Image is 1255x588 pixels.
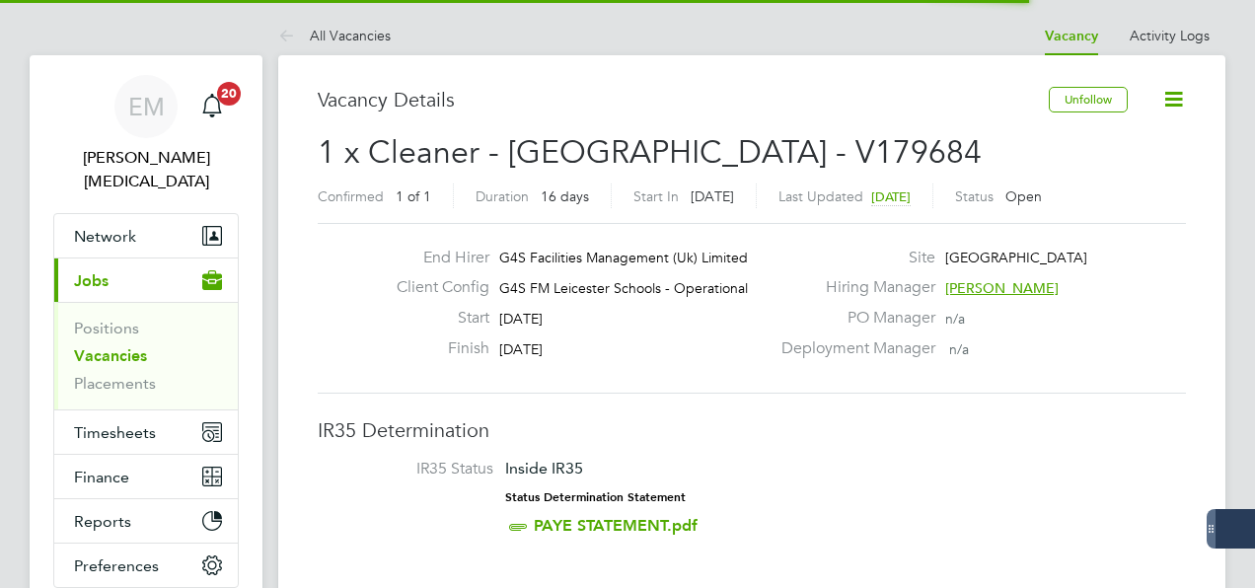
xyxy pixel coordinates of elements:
label: Hiring Manager [770,277,935,298]
span: 16 days [541,187,589,205]
a: Positions [74,319,139,337]
label: PO Manager [770,308,935,329]
span: Open [1005,187,1042,205]
span: 1 of 1 [396,187,431,205]
span: 1 x Cleaner - [GEOGRAPHIC_DATA] - V179684 [318,133,982,172]
button: Finance [54,455,238,498]
label: Site [770,248,935,268]
a: Vacancy [1045,28,1098,44]
span: n/a [945,310,965,328]
div: Jobs [54,302,238,409]
span: Ella Muse [53,146,239,193]
label: Client Config [381,277,489,298]
a: EM[PERSON_NAME][MEDICAL_DATA] [53,75,239,193]
span: 20 [217,82,241,106]
span: Preferences [74,556,159,575]
button: Network [54,214,238,257]
span: Finance [74,468,129,486]
span: Reports [74,512,131,531]
a: Activity Logs [1130,27,1210,44]
span: G4S FM Leicester Schools - Operational [499,279,748,297]
h3: IR35 Determination [318,417,1186,443]
span: [DATE] [871,188,911,205]
label: End Hirer [381,248,489,268]
label: Start In [633,187,679,205]
span: Network [74,227,136,246]
label: Start [381,308,489,329]
label: Deployment Manager [770,338,935,359]
span: Jobs [74,271,109,290]
span: [PERSON_NAME] [945,279,1059,297]
label: IR35 Status [337,459,493,479]
label: Status [955,187,994,205]
span: G4S Facilities Management (Uk) Limited [499,249,748,266]
span: Timesheets [74,423,156,442]
span: [DATE] [691,187,734,205]
a: All Vacancies [278,27,391,44]
label: Finish [381,338,489,359]
label: Last Updated [778,187,863,205]
span: [DATE] [499,340,543,358]
button: Reports [54,499,238,543]
h3: Vacancy Details [318,87,1049,112]
a: PAYE STATEMENT.pdf [534,516,698,535]
strong: Status Determination Statement [505,490,686,504]
label: Duration [476,187,529,205]
a: Vacancies [74,346,147,365]
button: Timesheets [54,410,238,454]
span: n/a [949,340,969,358]
button: Jobs [54,258,238,302]
span: EM [128,94,165,119]
a: Placements [74,374,156,393]
span: [GEOGRAPHIC_DATA] [945,249,1087,266]
button: Preferences [54,544,238,587]
a: 20 [192,75,232,138]
span: Inside IR35 [505,459,583,478]
span: [DATE] [499,310,543,328]
label: Confirmed [318,187,384,205]
button: Unfollow [1049,87,1128,112]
